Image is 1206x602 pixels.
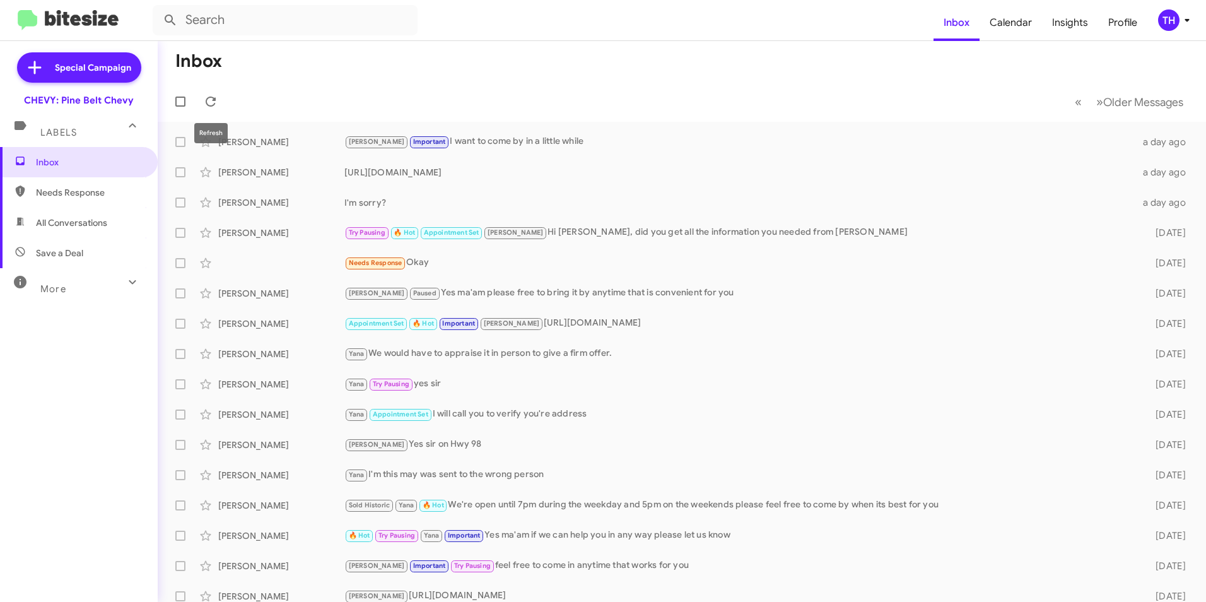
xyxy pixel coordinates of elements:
[175,51,222,71] h1: Inbox
[349,259,402,267] span: Needs Response
[1068,89,1191,115] nav: Page navigation example
[218,469,344,481] div: [PERSON_NAME]
[349,562,405,570] span: [PERSON_NAME]
[36,216,107,229] span: All Conversations
[17,52,141,83] a: Special Campaign
[373,410,428,418] span: Appointment Set
[1135,136,1196,148] div: a day ago
[1135,469,1196,481] div: [DATE]
[344,346,1135,361] div: We would have to appraise it in person to give a firm offer.
[454,562,491,570] span: Try Pausing
[349,410,365,418] span: Yana
[349,531,370,540] span: 🔥 Hot
[349,138,405,146] span: [PERSON_NAME]
[218,166,344,179] div: [PERSON_NAME]
[40,283,66,295] span: More
[1135,408,1196,421] div: [DATE]
[1135,317,1196,330] div: [DATE]
[373,380,409,388] span: Try Pausing
[1103,95,1183,109] span: Older Messages
[344,437,1135,452] div: Yes sir on Hwy 98
[344,256,1135,270] div: Okay
[218,499,344,512] div: [PERSON_NAME]
[40,127,77,138] span: Labels
[344,558,1135,573] div: feel free to come in anytime that works for you
[349,319,404,328] span: Appointment Set
[378,531,415,540] span: Try Pausing
[349,289,405,297] span: [PERSON_NAME]
[1089,89,1191,115] button: Next
[1135,560,1196,572] div: [DATE]
[1096,94,1103,110] span: »
[488,228,544,237] span: [PERSON_NAME]
[218,196,344,209] div: [PERSON_NAME]
[1098,4,1147,41] a: Profile
[1135,287,1196,300] div: [DATE]
[399,501,414,509] span: Yana
[349,440,405,449] span: [PERSON_NAME]
[1075,94,1082,110] span: «
[344,407,1135,422] div: I will call you to verify you're address
[218,408,344,421] div: [PERSON_NAME]
[424,531,440,540] span: Yana
[1135,227,1196,239] div: [DATE]
[423,501,444,509] span: 🔥 Hot
[1135,439,1196,451] div: [DATE]
[344,528,1135,543] div: Yes ma'am if we can help you in any way please let us know
[344,286,1135,300] div: Yes ma'am please free to bring it by anytime that is convenient for you
[349,592,405,600] span: [PERSON_NAME]
[344,225,1135,240] div: Hi [PERSON_NAME], did you get all the information you needed from [PERSON_NAME]
[349,350,365,358] span: Yana
[1067,89,1089,115] button: Previous
[36,186,143,199] span: Needs Response
[1135,166,1196,179] div: a day ago
[1042,4,1098,41] a: Insights
[1135,348,1196,360] div: [DATE]
[218,529,344,542] div: [PERSON_NAME]
[218,136,344,148] div: [PERSON_NAME]
[448,531,481,540] span: Important
[36,247,83,259] span: Save a Deal
[55,61,131,74] span: Special Campaign
[413,562,446,570] span: Important
[934,4,980,41] a: Inbox
[218,287,344,300] div: [PERSON_NAME]
[1147,9,1192,31] button: TH
[1135,378,1196,391] div: [DATE]
[344,196,1135,209] div: I'm sorry?
[424,228,479,237] span: Appointment Set
[1135,196,1196,209] div: a day ago
[349,380,365,388] span: Yana
[153,5,418,35] input: Search
[394,228,415,237] span: 🔥 Hot
[349,471,365,479] span: Yana
[344,166,1135,179] div: [URL][DOMAIN_NAME]
[344,468,1135,482] div: I'm this may was sent to the wrong person
[1158,9,1180,31] div: TH
[442,319,475,328] span: Important
[24,94,134,107] div: CHEVY: Pine Belt Chevy
[1135,499,1196,512] div: [DATE]
[980,4,1042,41] a: Calendar
[218,378,344,391] div: [PERSON_NAME]
[349,501,390,509] span: Sold Historic
[218,227,344,239] div: [PERSON_NAME]
[218,317,344,330] div: [PERSON_NAME]
[1135,529,1196,542] div: [DATE]
[194,123,228,143] div: Refresh
[344,316,1135,331] div: [URL][DOMAIN_NAME]
[484,319,540,328] span: [PERSON_NAME]
[413,319,434,328] span: 🔥 Hot
[344,498,1135,512] div: We're open until 7pm during the weekday and 5pm on the weekends please feel free to come by when ...
[218,348,344,360] div: [PERSON_NAME]
[36,156,143,168] span: Inbox
[344,134,1135,149] div: I want to come by in a little while
[413,138,446,146] span: Important
[344,377,1135,391] div: yes sir
[1135,257,1196,269] div: [DATE]
[218,439,344,451] div: [PERSON_NAME]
